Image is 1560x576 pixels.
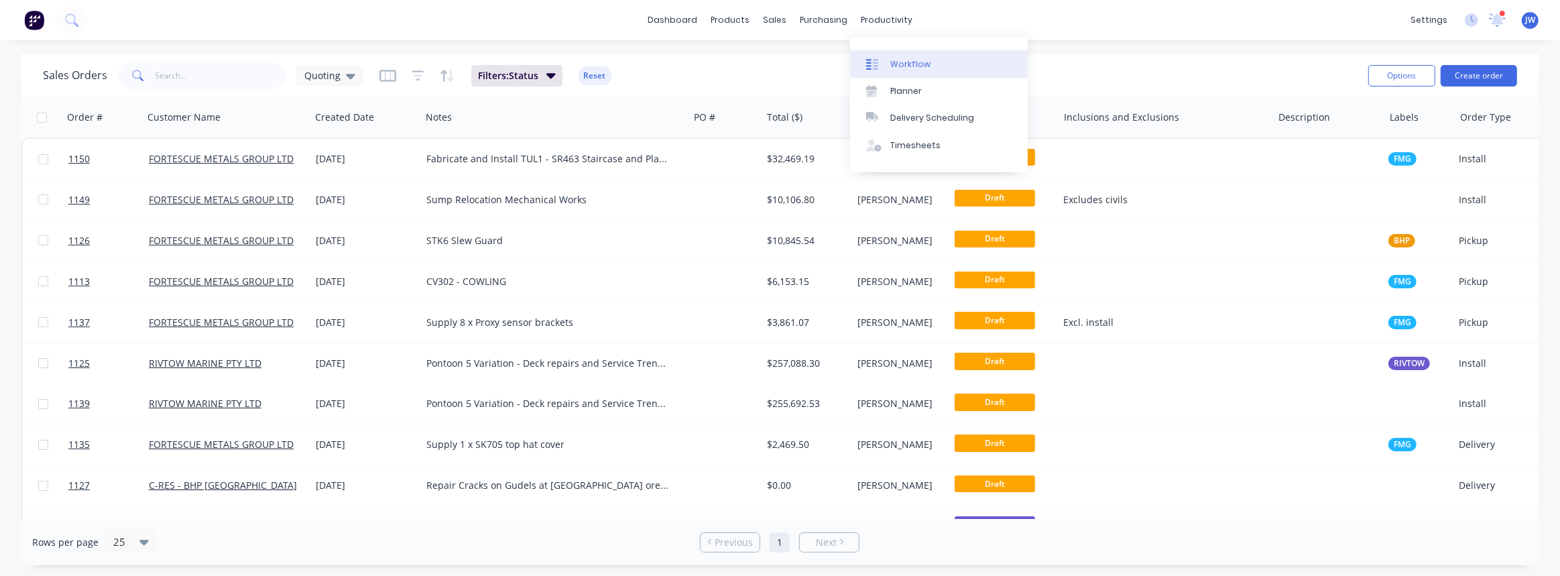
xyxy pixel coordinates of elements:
[890,112,974,124] div: Delivery Scheduling
[767,397,843,410] div: $255,692.53
[426,438,670,451] div: Supply 1 x SK705 top hat cover
[68,262,149,302] a: 1113
[850,50,1028,77] a: Workflow
[850,132,1028,159] a: Timesheets
[1460,111,1511,124] div: Order Type
[316,234,416,247] div: [DATE]
[149,438,294,451] a: FORTESCUE METALS GROUP LTD
[1388,234,1415,247] button: BHP
[149,357,261,369] a: RIVTOW MARINE PTY LTD
[68,180,149,220] a: 1149
[850,78,1028,105] a: Planner
[704,10,756,30] div: products
[857,357,940,370] div: [PERSON_NAME]
[955,272,1035,288] span: Draft
[767,193,843,207] div: $10,106.80
[43,69,107,82] h1: Sales Orders
[857,438,940,451] div: [PERSON_NAME]
[68,316,90,329] span: 1137
[955,312,1035,329] span: Draft
[1525,14,1535,26] span: JW
[767,479,843,492] div: $0.00
[694,111,715,124] div: PO #
[68,275,90,288] span: 1113
[857,397,940,410] div: [PERSON_NAME]
[857,234,940,247] div: [PERSON_NAME]
[1459,397,1541,410] div: Install
[68,424,149,465] a: 1135
[68,438,90,451] span: 1135
[304,68,341,82] span: Quoting
[1404,10,1454,30] div: settings
[857,316,940,329] div: [PERSON_NAME]
[426,111,452,124] div: Notes
[68,139,149,179] a: 1150
[426,479,670,492] div: Repair Cracks on Gudels at [GEOGRAPHIC_DATA] orecar repair shop as per Aben reports.
[426,234,670,247] div: STK6 Slew Guard
[816,536,837,549] span: Next
[471,65,562,87] button: Filters:Status
[426,275,670,288] div: CV302 - COWLING
[955,516,1035,533] span: Quote
[316,438,416,451] div: [DATE]
[890,139,941,152] div: Timesheets
[316,357,416,370] div: [DATE]
[890,58,931,70] div: Workflow
[955,190,1035,207] span: Draft
[426,193,670,207] div: Sump Relocation Mechanical Works
[68,506,149,546] a: 1000
[955,475,1035,492] span: Draft
[850,105,1028,131] a: Delivery Scheduling
[767,234,843,247] div: $10,845.54
[68,384,149,424] a: 1139
[149,479,297,492] a: C-RES - BHP [GEOGRAPHIC_DATA]
[68,302,149,343] a: 1137
[767,438,843,451] div: $2,469.50
[1459,193,1541,207] div: Install
[316,193,416,207] div: [DATE]
[857,275,940,288] div: [PERSON_NAME]
[767,111,802,124] div: Total ($)
[695,532,865,553] ul: Pagination
[1394,357,1425,370] span: RIVTOW
[149,316,294,329] a: FORTESCUE METALS GROUP LTD
[147,111,221,124] div: Customer Name
[955,435,1035,451] span: Draft
[315,111,374,124] div: Created Date
[149,397,261,410] a: RIVTOW MARINE PTY LTD
[1459,438,1541,451] div: Delivery
[32,536,99,549] span: Rows per page
[426,397,670,410] div: Pontoon 5 Variation - Deck repairs and Service Trench repairs - Stainless steel
[68,193,90,207] span: 1149
[68,343,149,384] a: 1125
[701,536,760,549] a: Previous page
[955,231,1035,247] span: Draft
[1394,438,1411,451] span: FMG
[24,10,44,30] img: Factory
[1388,275,1417,288] button: FMG
[316,152,416,166] div: [DATE]
[1064,111,1179,124] div: Inclusions and Exclusions
[767,316,843,329] div: $3,861.07
[767,275,843,288] div: $6,153.15
[1394,152,1411,166] span: FMG
[426,357,670,370] div: Pontoon 5 Variation - Deck repairs and Service Trench repairs. Mild steel
[767,357,843,370] div: $257,088.30
[68,479,90,492] span: 1127
[1063,316,1256,329] div: Excl. install
[156,62,286,89] input: Search...
[579,66,611,85] button: Reset
[149,193,294,206] a: FORTESCUE METALS GROUP LTD
[1459,275,1541,288] div: Pickup
[1394,275,1411,288] span: FMG
[767,152,843,166] div: $32,469.19
[955,394,1035,410] span: Draft
[1459,316,1541,329] div: Pickup
[149,275,294,288] a: FORTESCUE METALS GROUP LTD
[1459,357,1541,370] div: Install
[1394,234,1410,247] span: BHP
[857,193,940,207] div: [PERSON_NAME]
[316,397,416,410] div: [DATE]
[890,85,922,97] div: Planner
[1278,111,1330,124] div: Description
